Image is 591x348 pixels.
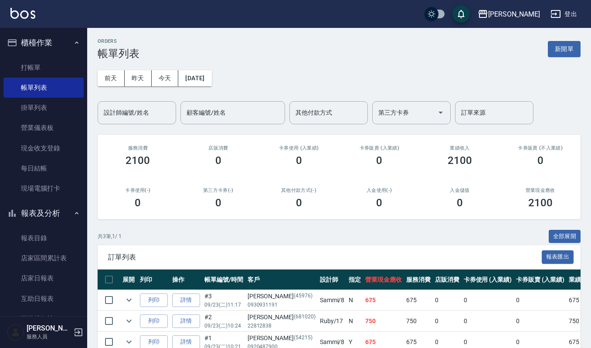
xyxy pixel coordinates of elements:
td: Ruby /17 [318,311,347,331]
th: 客戶 [245,270,318,290]
h2: ORDERS [98,38,139,44]
td: N [346,290,363,310]
a: 每日結帳 [3,158,84,178]
a: 店家日報表 [3,268,84,288]
h3: 2100 [126,154,150,167]
td: 675 [363,290,404,310]
div: [PERSON_NAME] [248,313,316,322]
th: 卡券使用 (入業績) [462,270,514,290]
img: Person [7,324,24,341]
h2: 入金使用(-) [350,188,409,193]
h3: 0 [135,197,141,209]
button: expand row [122,314,136,328]
th: 店販消費 [433,270,462,290]
button: Open [434,106,448,119]
a: 帳單列表 [3,78,84,98]
button: [DATE] [178,70,211,86]
p: 共 3 筆, 1 / 1 [98,232,122,240]
th: 帳單編號/時間 [202,270,245,290]
h2: 其他付款方式(-) [269,188,329,193]
h2: 入金儲值 [430,188,490,193]
th: 服務消費 [404,270,433,290]
button: 列印 [140,293,168,307]
th: 操作 [170,270,202,290]
button: save [452,5,470,23]
h3: 0 [376,154,382,167]
td: N [346,311,363,331]
th: 展開 [120,270,138,290]
h3: 0 [296,154,302,167]
a: 報表目錄 [3,228,84,248]
h3: 服務消費 [108,145,168,151]
p: 09/23 (二) 11:17 [204,301,243,309]
div: [PERSON_NAME] [248,334,316,343]
button: [PERSON_NAME] [474,5,543,23]
h3: 2100 [448,154,472,167]
h2: 營業現金應收 [510,188,570,193]
button: 報表匯出 [542,250,574,264]
h3: 0 [215,154,221,167]
p: 服務人員 [27,333,71,341]
a: 現金收支登錄 [3,138,84,158]
th: 設計師 [318,270,347,290]
h3: 0 [537,154,543,167]
span: 訂單列表 [108,253,542,262]
img: Logo [10,8,35,19]
p: (681020) [294,313,316,322]
p: 22812838 [248,322,316,330]
p: (54215) [294,334,312,343]
td: 750 [363,311,404,331]
td: #2 [202,311,245,331]
p: 0930931191 [248,301,316,309]
td: Sammi /8 [318,290,347,310]
a: 互助排行榜 [3,309,84,329]
td: 0 [514,290,567,310]
a: 新開單 [548,44,581,53]
a: 互助日報表 [3,289,84,309]
td: #3 [202,290,245,310]
h2: 卡券使用(-) [108,188,168,193]
h3: 0 [215,197,221,209]
button: expand row [122,293,136,307]
th: 卡券販賣 (入業績) [514,270,567,290]
td: 0 [462,311,514,331]
h2: 卡券使用 (入業績) [269,145,329,151]
a: 報表匯出 [542,252,574,261]
h2: 卡券販賣 (入業績) [350,145,409,151]
button: 登出 [547,6,581,22]
h3: 0 [296,197,302,209]
td: 750 [404,311,433,331]
a: 詳情 [172,293,200,307]
a: 店家區間累計表 [3,248,84,268]
td: 0 [433,290,462,310]
div: [PERSON_NAME] [248,292,316,301]
h3: 0 [376,197,382,209]
td: 0 [433,311,462,331]
button: 報表及分析 [3,202,84,225]
h3: 0 [457,197,463,209]
h3: 2100 [528,197,553,209]
button: 櫃檯作業 [3,31,84,54]
p: (45976) [294,292,312,301]
a: 詳情 [172,314,200,328]
a: 掛單列表 [3,98,84,118]
a: 現場電腦打卡 [3,178,84,198]
h2: 業績收入 [430,145,490,151]
div: [PERSON_NAME] [488,9,540,20]
td: 0 [462,290,514,310]
h5: [PERSON_NAME] [27,324,71,333]
button: 昨天 [125,70,152,86]
p: 09/23 (二) 10:24 [204,322,243,330]
a: 營業儀表板 [3,118,84,138]
td: 0 [514,311,567,331]
button: 列印 [140,314,168,328]
th: 指定 [346,270,363,290]
td: 675 [404,290,433,310]
h2: 卡券販賣 (不入業績) [510,145,570,151]
button: 新開單 [548,41,581,57]
h2: 第三方卡券(-) [189,188,248,193]
h3: 帳單列表 [98,48,139,60]
button: 今天 [152,70,179,86]
h2: 店販消費 [189,145,248,151]
a: 打帳單 [3,58,84,78]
